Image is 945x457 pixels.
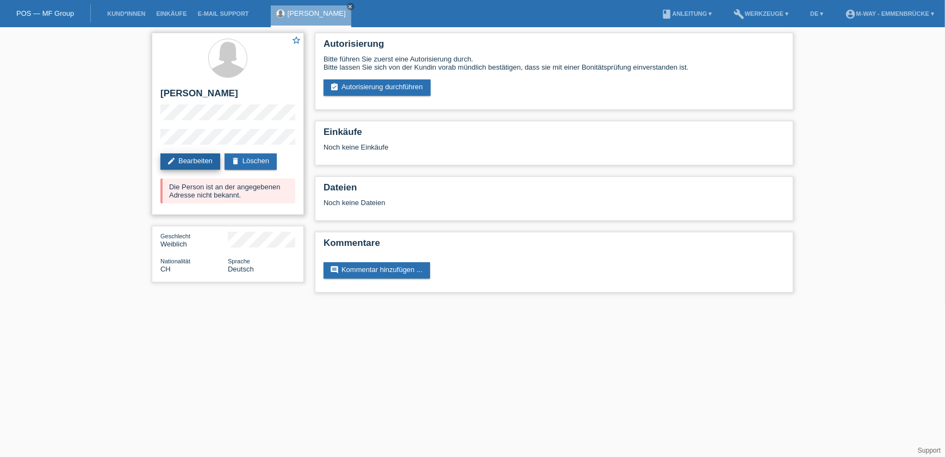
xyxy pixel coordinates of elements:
i: star_border [291,35,301,45]
div: Bitte führen Sie zuerst eine Autorisierung durch. Bitte lassen Sie sich von der Kundin vorab münd... [324,55,785,71]
a: buildWerkzeuge ▾ [729,10,794,17]
i: book [661,9,672,20]
a: bookAnleitung ▾ [656,10,717,17]
span: Sprache [228,258,250,264]
div: Noch keine Dateien [324,199,656,207]
h2: Kommentare [324,238,785,254]
i: account_circle [845,9,856,20]
h2: Dateien [324,182,785,199]
a: [PERSON_NAME] [288,9,346,17]
a: DE ▾ [805,10,829,17]
i: delete [231,157,240,165]
div: Noch keine Einkäufe [324,143,785,159]
a: assignment_turned_inAutorisierung durchführen [324,79,431,96]
i: comment [330,265,339,274]
a: star_border [291,35,301,47]
span: Nationalität [160,258,190,264]
a: commentKommentar hinzufügen ... [324,262,430,279]
a: POS — MF Group [16,9,74,17]
h2: Einkäufe [324,127,785,143]
a: account_circlem-way - Emmenbrücke ▾ [840,10,940,17]
h2: [PERSON_NAME] [160,88,295,104]
a: Support [918,447,941,454]
a: close [347,3,355,10]
span: Schweiz [160,265,171,273]
div: Die Person ist an der angegebenen Adresse nicht bekannt. [160,178,295,203]
h2: Autorisierung [324,39,785,55]
i: assignment_turned_in [330,83,339,91]
div: Weiblich [160,232,228,248]
span: Geschlecht [160,233,190,239]
a: Einkäufe [151,10,192,17]
i: edit [167,157,176,165]
a: Kund*innen [102,10,151,17]
i: close [348,4,353,9]
a: deleteLöschen [225,153,277,170]
a: E-Mail Support [192,10,254,17]
i: build [734,9,745,20]
span: Deutsch [228,265,254,273]
a: editBearbeiten [160,153,220,170]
